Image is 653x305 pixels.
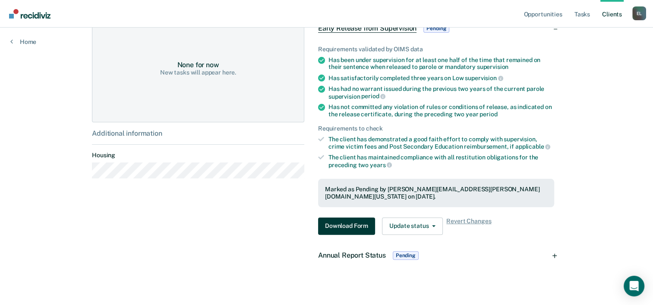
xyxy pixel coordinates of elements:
[328,74,554,82] div: Has satisfactorily completed three years on Low
[10,38,36,46] a: Home
[382,218,443,235] button: Update status
[328,56,554,71] div: Has been under supervision for at least one half of the time that remained on their sentence when...
[465,75,503,81] span: supervision
[328,103,554,118] div: Has not committed any violation of rules or conditions of release, as indicated on the release ce...
[515,143,550,150] span: applicable
[328,154,554,168] div: The client has maintained compliance with all restitution obligations for the preceding two
[423,24,449,33] span: Pending
[92,129,304,137] div: Additional information
[361,93,385,100] span: period
[479,111,497,118] span: period
[92,152,304,159] dt: Housing
[446,218,491,235] span: Revert Changes
[318,24,416,33] span: Early Release from Supervision
[318,218,375,235] button: Download Form
[632,6,646,20] button: Profile dropdown button
[9,9,50,19] img: Recidiviz
[624,276,644,296] div: Open Intercom Messenger
[328,136,554,150] div: The client has demonstrated a good faith effort to comply with supervision, crime victim fees and...
[311,242,561,269] div: Annual Report StatusPending
[311,15,561,42] div: Early Release from SupervisionPending
[325,186,547,200] div: Marked as Pending by [PERSON_NAME][EMAIL_ADDRESS][PERSON_NAME][DOMAIN_NAME][US_STATE] on [DATE].
[393,251,419,260] span: Pending
[477,63,508,70] span: supervision
[632,6,646,20] div: E L
[328,85,554,100] div: Has had no warrant issued during the previous two years of the current parole supervision
[177,61,219,69] div: None for now
[318,46,554,53] div: Requirements validated by OIMS data
[370,162,392,168] span: years
[318,251,386,259] span: Annual Report Status
[318,125,554,132] div: Requirements to check
[160,69,236,76] div: New tasks will appear here.
[318,218,379,235] a: Navigate to form link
